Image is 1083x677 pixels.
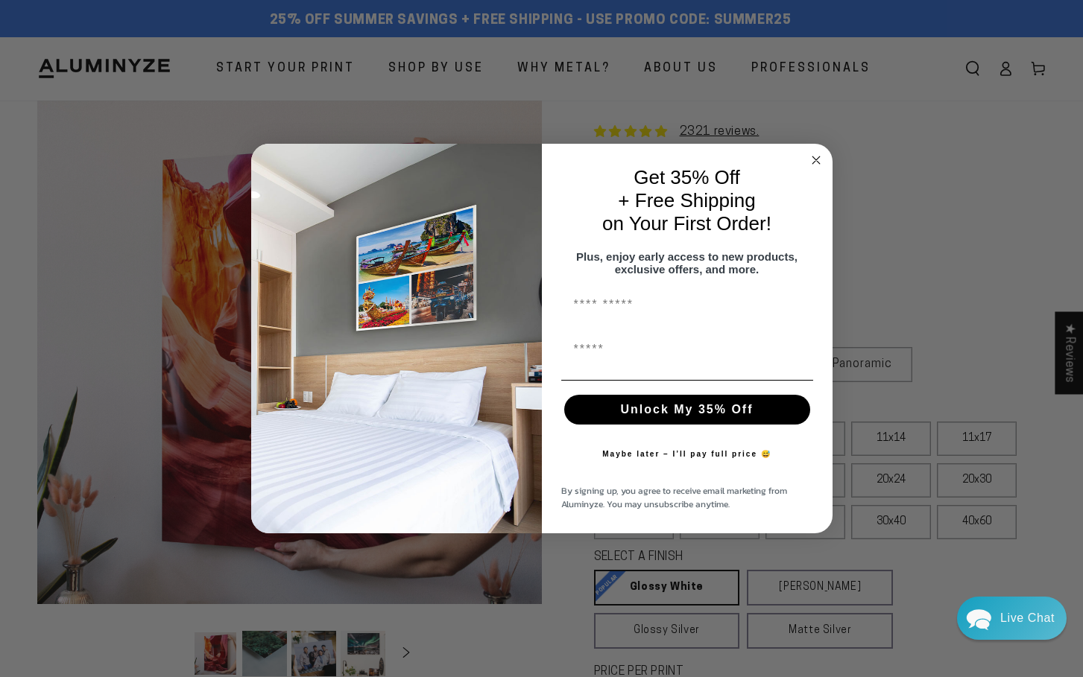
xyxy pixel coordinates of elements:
[807,151,825,169] button: Close dialog
[634,166,740,188] span: Get 35% Off
[618,189,755,212] span: + Free Shipping
[561,484,787,511] span: By signing up, you agree to receive email marketing from Aluminyze. You may unsubscribe anytime.
[576,250,798,276] span: Plus, enjoy early access to new products, exclusive offers, and more.
[957,597,1067,640] div: Chat widget toggle
[251,144,542,534] img: 728e4f65-7e6c-44e2-b7d1-0292a396982f.jpeg
[564,395,810,425] button: Unlock My 35% Off
[595,439,779,469] button: Maybe later – I’ll pay full price 😅
[1000,597,1055,640] div: Contact Us Directly
[561,380,813,381] img: underline
[602,212,771,235] span: on Your First Order!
